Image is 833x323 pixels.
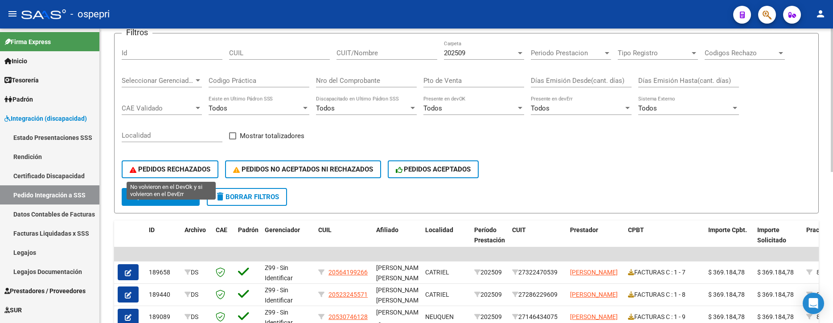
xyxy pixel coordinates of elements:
[130,165,210,173] span: PEDIDOS RECHAZADOS
[265,264,293,282] span: Z99 - Sin Identificar
[122,160,218,178] button: PEDIDOS RECHAZADOS
[185,290,209,300] div: DS
[618,49,690,57] span: Tipo Registro
[185,226,206,233] span: Archivo
[318,226,332,233] span: CUIL
[328,313,368,320] span: 20530746128
[212,221,234,260] datatable-header-cell: CAE
[376,226,398,233] span: Afiliado
[328,269,368,276] span: 20564199266
[4,56,27,66] span: Inicio
[425,226,453,233] span: Localidad
[425,291,449,298] span: CATRIEL
[708,313,745,320] span: $ 369.184,78
[122,104,194,112] span: CAE Validado
[70,4,110,24] span: - ospepri
[757,269,794,276] span: $ 369.184,78
[216,226,227,233] span: CAE
[4,305,22,315] span: SUR
[422,221,471,260] datatable-header-cell: Localidad
[328,291,368,298] span: 20523245571
[817,313,824,320] span: 87
[570,291,618,298] span: [PERSON_NAME]
[628,312,701,322] div: FACTURAS C : 1 - 9
[149,267,177,278] div: 189658
[757,313,794,320] span: $ 369.184,78
[512,312,563,322] div: 27146434075
[754,221,803,260] datatable-header-cell: Importe Solicitado
[817,269,824,276] span: 87
[628,267,701,278] div: FACTURAS C : 1 - 7
[425,269,449,276] span: CATRIEL
[708,269,745,276] span: $ 369.184,78
[624,221,705,260] datatable-header-cell: CPBT
[234,221,261,260] datatable-header-cell: Padrón
[233,165,373,173] span: PEDIDOS NO ACEPTADOS NI RECHAZADOS
[512,226,526,233] span: CUIT
[185,267,209,278] div: DS
[215,193,279,201] span: Borrar Filtros
[474,312,505,322] div: 202509
[570,313,618,320] span: [PERSON_NAME]
[628,290,701,300] div: FACTURAS C : 1 - 8
[444,49,465,57] span: 202509
[7,8,18,19] mat-icon: menu
[316,104,335,112] span: Todos
[373,221,422,260] datatable-header-cell: Afiliado
[708,226,747,233] span: Importe Cpbt.
[757,226,786,244] span: Importe Solicitado
[185,312,209,322] div: DS
[638,104,657,112] span: Todos
[130,191,140,202] mat-icon: search
[423,104,442,112] span: Todos
[471,221,509,260] datatable-header-cell: Período Prestación
[122,77,194,85] span: Seleccionar Gerenciador
[181,221,212,260] datatable-header-cell: Archivo
[531,49,603,57] span: Periodo Prestacion
[817,291,824,298] span: 87
[130,193,192,201] span: Buscar Pedido
[261,221,315,260] datatable-header-cell: Gerenciador
[149,312,177,322] div: 189089
[396,165,471,173] span: PEDIDOS ACEPTADOS
[4,37,51,47] span: Firma Express
[4,75,39,85] span: Tesorería
[149,226,155,233] span: ID
[474,226,505,244] span: Período Prestación
[376,264,424,292] span: [PERSON_NAME] [PERSON_NAME] , -
[4,94,33,104] span: Padrón
[628,226,644,233] span: CPBT
[512,290,563,300] div: 27286229609
[570,226,598,233] span: Prestador
[806,226,830,233] span: Practica
[705,49,777,57] span: Codigos Rechazo
[265,286,293,304] span: Z99 - Sin Identificar
[815,8,826,19] mat-icon: person
[145,221,181,260] datatable-header-cell: ID
[265,226,300,233] span: Gerenciador
[376,286,424,314] span: [PERSON_NAME] [PERSON_NAME] , -
[705,221,754,260] datatable-header-cell: Importe Cpbt.
[240,131,304,141] span: Mostrar totalizadores
[531,104,550,112] span: Todos
[238,226,259,233] span: Padrón
[215,191,226,202] mat-icon: delete
[122,188,200,206] button: Buscar Pedido
[4,286,86,296] span: Prestadores / Proveedores
[474,267,505,278] div: 202509
[803,293,824,314] div: Open Intercom Messenger
[4,114,87,123] span: Integración (discapacidad)
[209,104,227,112] span: Todos
[474,290,505,300] div: 202509
[512,267,563,278] div: 27322470539
[315,221,373,260] datatable-header-cell: CUIL
[509,221,566,260] datatable-header-cell: CUIT
[225,160,381,178] button: PEDIDOS NO ACEPTADOS NI RECHAZADOS
[708,291,745,298] span: $ 369.184,78
[425,313,454,320] span: NEUQUEN
[122,26,152,39] h3: Filtros
[388,160,479,178] button: PEDIDOS ACEPTADOS
[207,188,287,206] button: Borrar Filtros
[149,290,177,300] div: 189440
[570,269,618,276] span: [PERSON_NAME]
